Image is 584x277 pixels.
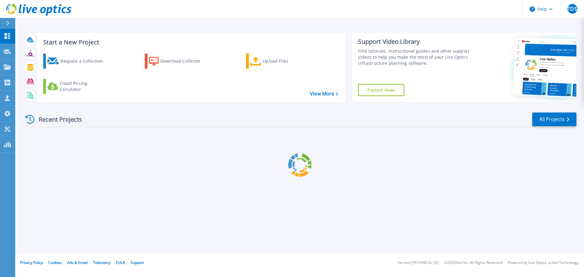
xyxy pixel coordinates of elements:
a: Upload Files [246,54,314,69]
div: Cloud Pricing Calculator [60,80,108,92]
a: Download Collector [145,54,213,69]
div: Find tutorials, instructional guides and other support videos to help you make the most of your L... [358,48,472,66]
a: EULA [116,260,125,265]
a: View More [310,91,338,97]
div: Upload Files [263,55,311,67]
div: Download Collector [160,55,209,67]
div: Recent Projects [23,112,90,127]
a: Explore Now! [358,84,404,96]
a: Request a Collection [43,54,111,69]
a: Telemetry [93,260,110,265]
a: Cookies [48,260,62,265]
div: Support Video Library [358,38,472,46]
a: Cloud Pricing Calculator [43,79,111,94]
a: Support [130,260,144,265]
a: Privacy Policy [20,260,43,265]
a: Ads & Email [67,260,88,265]
div: Request a Collection [61,55,109,67]
li: Version: [TECHNICAL_ID] [398,261,439,265]
span: TDS [568,6,577,11]
a: All Projects [532,113,576,126]
h3: Start a New Project [43,39,338,46]
li: © 2025 Dell Inc. All Rights Reserved [444,261,502,265]
li: Powered by Live Optics, a Dell Technology [508,261,579,265]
